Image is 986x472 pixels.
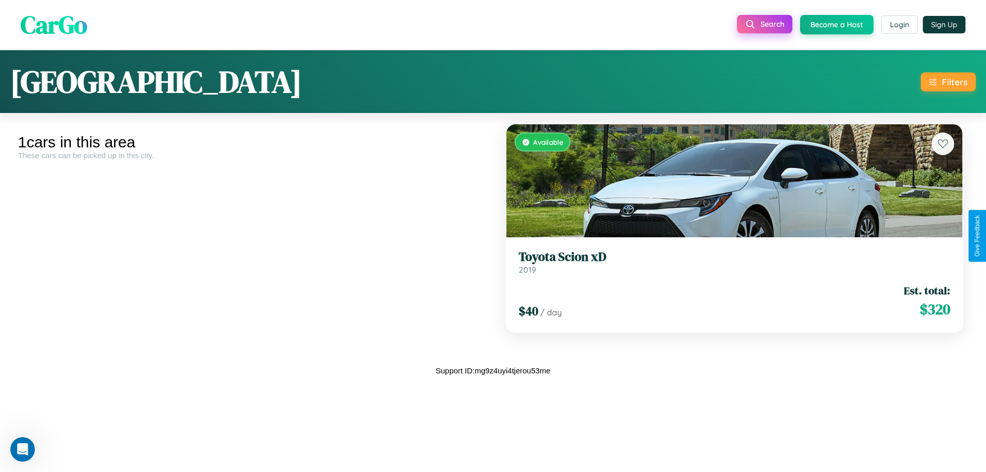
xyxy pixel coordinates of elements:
h1: [GEOGRAPHIC_DATA] [10,61,302,103]
a: Toyota Scion xD2019 [519,250,950,275]
span: 2019 [519,265,536,275]
span: $ 40 [519,303,538,319]
div: These cars can be picked up in this city. [18,151,485,160]
span: CarGo [21,8,87,42]
span: Search [761,20,784,29]
button: Search [737,15,792,33]
span: $ 320 [920,299,950,319]
button: Login [881,15,918,34]
div: 1 cars in this area [18,134,485,151]
span: Est. total: [904,283,950,298]
div: Give Feedback [974,215,981,257]
button: Filters [921,72,976,91]
p: Support ID: mg9z4uyi4tjerou53me [435,364,550,377]
iframe: Intercom live chat [10,437,35,462]
div: Filters [942,77,968,87]
h3: Toyota Scion xD [519,250,950,265]
span: Available [533,138,563,146]
span: / day [540,307,562,317]
button: Become a Host [800,15,874,34]
button: Sign Up [923,16,965,33]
